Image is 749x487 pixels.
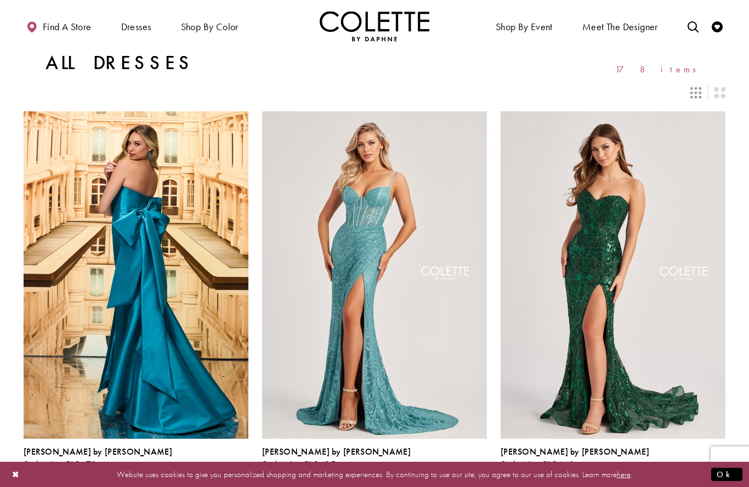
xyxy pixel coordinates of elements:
img: Colette by Daphne [320,11,429,41]
span: Shop by color [181,21,239,32]
button: Submit Dialog [711,467,742,481]
a: here [617,468,631,479]
span: 178 items [615,65,703,74]
span: Dresses [118,11,154,41]
p: Website uses cookies to give you personalized shopping and marketing experiences. By continuing t... [79,467,670,482]
span: Shop By Event [496,21,553,32]
span: Switch layout to 3 columns [690,87,701,98]
a: Meet the designer [580,11,661,41]
a: Visit Colette by Daphne Style No. CL8405 Page [262,111,487,438]
span: Find a store [43,21,92,32]
span: [PERSON_NAME] by [PERSON_NAME] [501,446,649,457]
span: Switch layout to 2 columns [714,87,725,98]
span: Dresses [121,21,151,32]
a: Find a store [24,11,94,41]
div: Colette by Daphne Style No. CL8470 [24,447,172,470]
div: Colette by Daphne Style No. CL8405 [262,447,411,470]
div: Layout Controls [17,81,732,105]
span: Meet the designer [582,21,658,32]
a: Visit Colette by Daphne Style No. CL8440 Page [501,111,725,438]
h1: All Dresses [46,52,194,74]
button: Close Dialog [7,465,25,484]
span: Shop by color [178,11,241,41]
span: [PERSON_NAME] by [PERSON_NAME] [262,446,411,457]
a: Visit Home Page [320,11,429,41]
div: Colette by Daphne Style No. CL8440 [501,447,649,470]
a: Visit Colette by Daphne Style No. CL8470 Page [24,111,248,438]
a: Toggle search [685,11,701,41]
a: Check Wishlist [709,11,725,41]
span: [PERSON_NAME] by [PERSON_NAME] [24,446,172,457]
span: Shop By Event [493,11,555,41]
